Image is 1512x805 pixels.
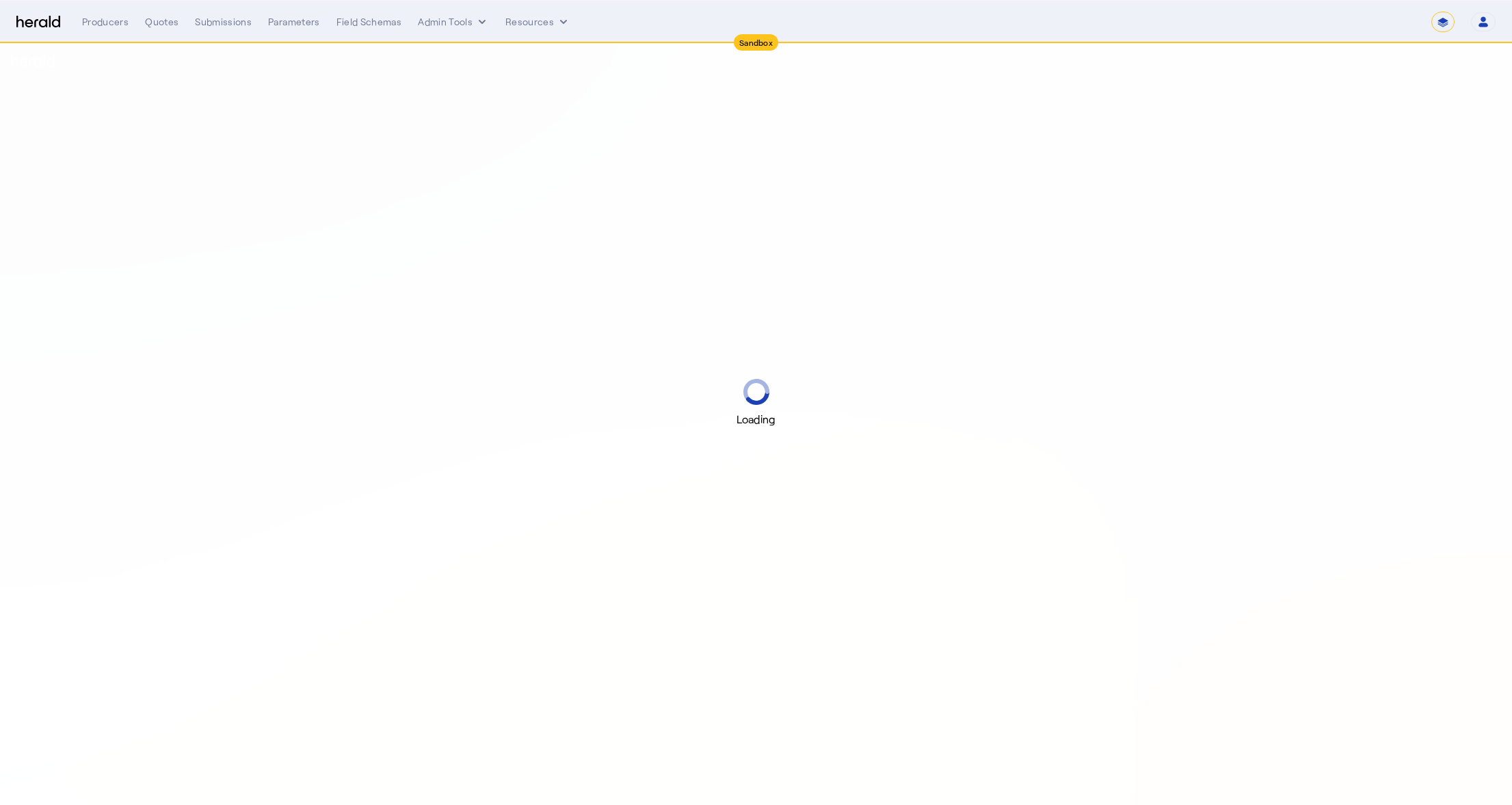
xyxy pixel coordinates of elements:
[418,15,489,29] button: internal dropdown menu
[734,34,778,51] div: Sandbox
[336,15,402,29] div: Field Schemas
[195,15,252,29] div: Submissions
[16,16,60,29] img: Herald Logo
[145,15,178,29] div: Quotes
[268,15,320,29] div: Parameters
[82,15,129,29] div: Producers
[505,15,570,29] button: Resources dropdown menu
